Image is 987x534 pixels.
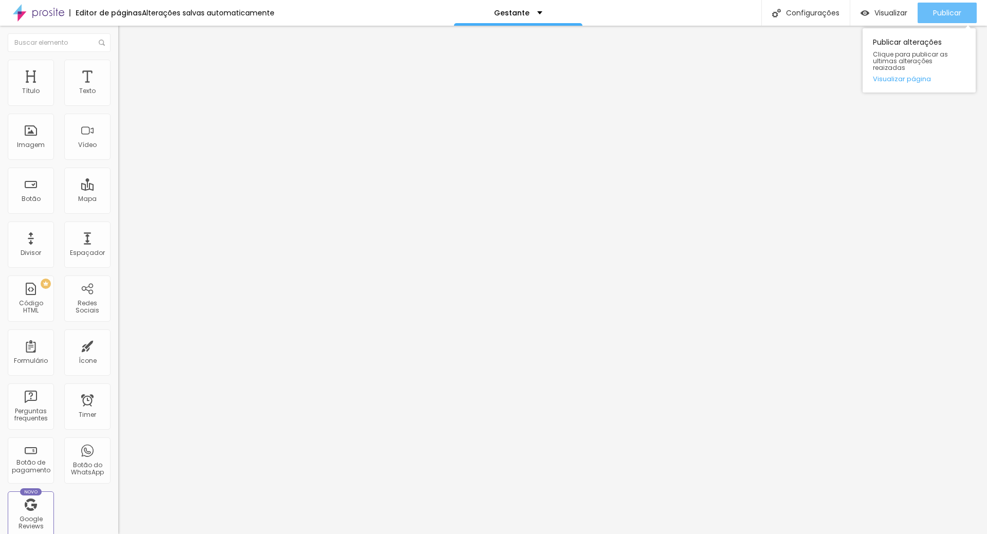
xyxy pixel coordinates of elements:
img: Icone [772,9,781,17]
div: Editor de páginas [69,9,142,16]
div: Formulário [14,357,48,364]
div: Alterações salvas automaticamente [142,9,275,16]
div: Espaçador [70,249,105,256]
span: Visualizar [874,9,907,17]
span: Publicar [933,9,961,17]
div: Publicar alterações [863,28,976,93]
div: Botão do WhatsApp [67,462,107,476]
div: Texto [79,87,96,95]
div: Botão [22,195,41,202]
span: Clique para publicar as ultimas alterações reaizadas [873,51,965,71]
input: Buscar elemento [8,33,111,52]
div: Mapa [78,195,97,202]
button: Visualizar [850,3,918,23]
div: Código HTML [10,300,51,315]
div: Google Reviews [10,515,51,530]
button: Publicar [918,3,977,23]
a: Visualizar página [873,76,965,82]
img: view-1.svg [861,9,869,17]
div: Título [22,87,40,95]
div: Perguntas frequentes [10,408,51,422]
div: Divisor [21,249,41,256]
div: Ícone [79,357,97,364]
div: Vídeo [78,141,97,149]
iframe: Editor [118,26,987,534]
div: Novo [20,488,42,495]
div: Redes Sociais [67,300,107,315]
p: Gestante [494,9,529,16]
div: Timer [79,411,96,418]
div: Botão de pagamento [10,459,51,474]
img: Icone [99,40,105,46]
div: Imagem [17,141,45,149]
